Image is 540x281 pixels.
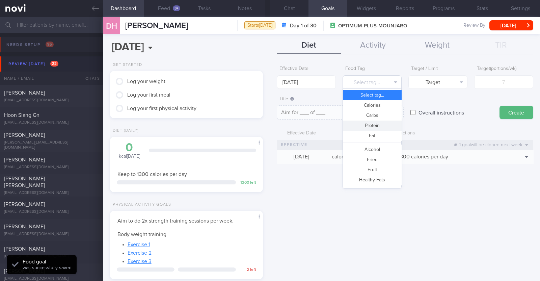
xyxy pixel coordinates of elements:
div: [EMAIL_ADDRESS][DOMAIN_NAME] [4,120,99,125]
label: Target / Limit [411,66,465,72]
span: [PERSON_NAME] [4,132,45,138]
div: 1 goal will be cloned next week [451,140,532,150]
button: Target [408,75,467,89]
span: was successfully saved [23,265,72,270]
span: Body weight training [117,232,166,237]
div: DH [99,13,124,39]
span: Keep to 1300 calories per day [117,172,187,177]
span: Review By [463,23,485,29]
div: [EMAIL_ADDRESS][DOMAIN_NAME] [4,98,99,103]
input: 7 [474,75,533,89]
input: Select... [277,75,336,89]
button: Fruit [343,165,401,175]
a: Exercise 2 [128,250,152,256]
button: Calories [343,100,401,110]
div: [EMAIL_ADDRESS][DOMAIN_NAME] [4,209,99,214]
button: Protein [343,121,401,131]
span: Title [279,97,294,101]
span: OPTIMUM-PLUS-MOUNJARO [338,23,407,29]
div: Starts [DATE] [244,21,275,30]
button: Fried [343,155,401,165]
div: Chats [76,72,103,85]
span: Aim to do 2x strength training sessions per week. [117,218,234,224]
span: [DATE] [294,154,309,159]
button: Activity [341,37,405,54]
span: [PERSON_NAME] [4,269,45,274]
div: Physical Activity Goals [110,202,171,207]
span: Hoon Siang Gn [4,112,39,118]
div: 3+ [173,5,180,11]
button: Healthy Fats [343,175,401,185]
a: Exercise 1 [128,242,150,247]
span: [PERSON_NAME] [PERSON_NAME] [4,176,45,188]
label: Effective Date [279,66,333,72]
div: 0 [117,142,142,154]
div: [PERSON_NAME][EMAIL_ADDRESS][DOMAIN_NAME] [4,140,99,150]
button: Weight [405,37,469,54]
div: Rule [326,127,375,140]
button: Fat [343,131,401,141]
div: 2 left [239,267,256,273]
span: 22 [50,61,58,67]
button: Alcohol [343,145,401,155]
button: Carbs [343,110,401,121]
a: Exercise 3 [128,259,152,264]
label: Overall instructions [415,106,467,119]
div: Food goal [23,258,72,265]
div: Title / Instructions [375,127,510,140]
button: [DATE] [489,20,533,30]
label: Target ( portions/wk ) [477,66,531,72]
button: High Calcium [343,185,401,195]
span: [PERSON_NAME] [125,22,188,30]
div: [EMAIL_ADDRESS][DOMAIN_NAME] [4,254,99,259]
button: Select tag... [343,75,402,89]
div: Review [DATE] [7,59,60,69]
strong: Day 1 of 30 [290,22,317,29]
button: Diet [277,37,341,54]
div: calories <= 1300 [326,150,375,163]
span: [PERSON_NAME] [4,157,45,162]
span: [PERSON_NAME] [4,90,45,96]
span: [PERSON_NAME] [4,246,45,252]
span: [PERSON_NAME] [4,224,45,229]
div: Diet (Daily) [110,128,139,133]
label: Food Tag [345,66,399,72]
button: Create [500,106,533,119]
button: Select tag... [343,90,401,100]
div: Effective Date [277,127,326,140]
div: Needs setup [5,40,55,49]
div: 1300 left [239,180,256,185]
div: [EMAIL_ADDRESS][DOMAIN_NAME] [4,190,99,196]
div: kcal [DATE] [117,142,142,160]
span: [PERSON_NAME] [4,202,45,207]
span: Keep to 1300 calories per day [379,154,448,159]
div: [EMAIL_ADDRESS][DOMAIN_NAME] [4,232,99,237]
span: 95 [46,42,54,47]
div: [EMAIL_ADDRESS][DOMAIN_NAME] [4,165,99,170]
div: Get Started [110,62,142,68]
